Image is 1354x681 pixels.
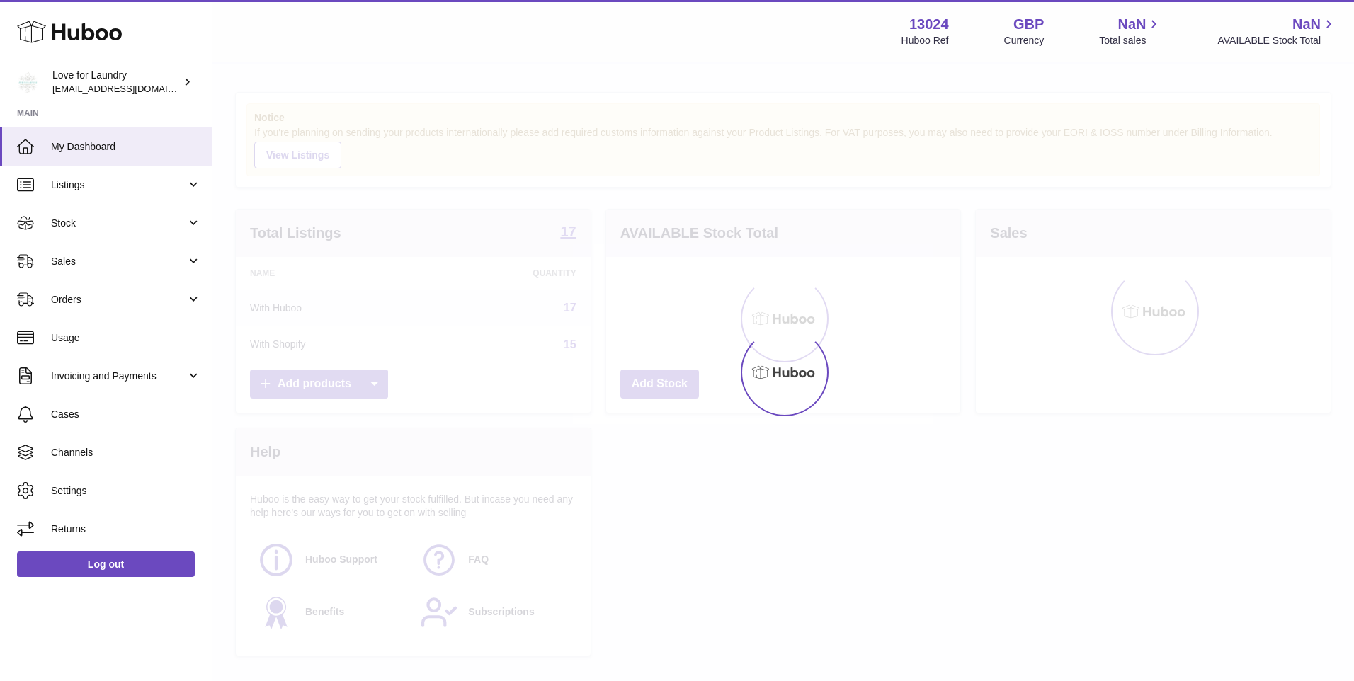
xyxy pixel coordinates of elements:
strong: 13024 [909,15,949,34]
span: Channels [51,446,201,459]
span: Sales [51,255,186,268]
span: [EMAIL_ADDRESS][DOMAIN_NAME] [52,83,208,94]
span: Stock [51,217,186,230]
span: Returns [51,522,201,536]
span: Settings [51,484,201,498]
a: Log out [17,551,195,577]
strong: GBP [1013,15,1044,34]
span: AVAILABLE Stock Total [1217,34,1337,47]
span: Listings [51,178,186,192]
span: My Dashboard [51,140,201,154]
div: Currency [1004,34,1045,47]
div: Huboo Ref [901,34,949,47]
span: NaN [1292,15,1321,34]
span: Total sales [1099,34,1162,47]
div: Love for Laundry [52,69,180,96]
span: NaN [1117,15,1146,34]
span: Orders [51,293,186,307]
a: NaN AVAILABLE Stock Total [1217,15,1337,47]
a: NaN Total sales [1099,15,1162,47]
span: Invoicing and Payments [51,370,186,383]
img: info@loveforlaundry.co.uk [17,71,38,93]
span: Cases [51,408,201,421]
span: Usage [51,331,201,345]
